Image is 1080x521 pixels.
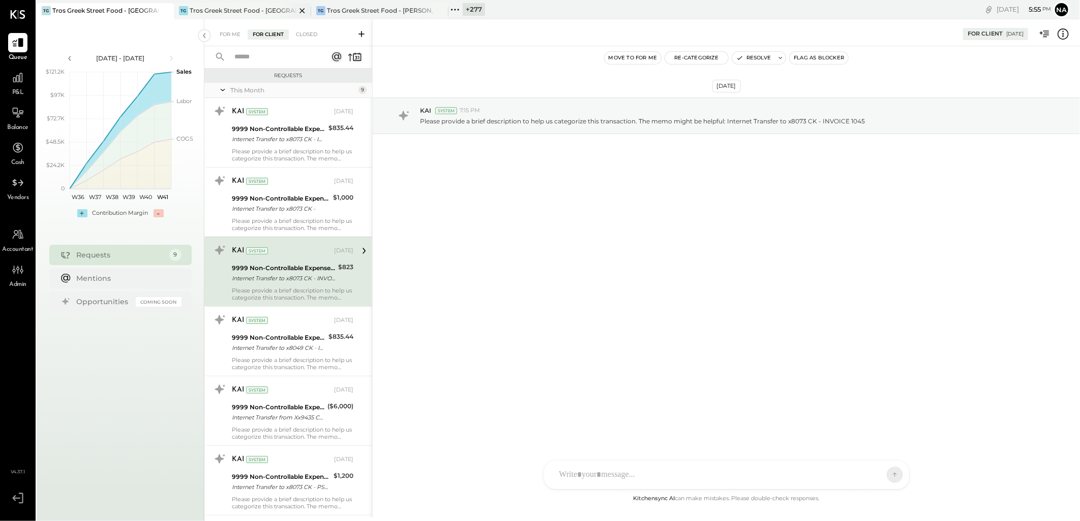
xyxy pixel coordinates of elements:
[232,472,331,482] div: 9999 Non-Controllable Expenses:Other Income and Expenses:To Be Classified P&L
[93,209,148,217] div: Contribution Margin
[230,86,356,94] div: This Month
[42,6,51,15] div: TG
[334,471,353,481] div: $1,200
[232,273,335,283] div: Internet Transfer to x8073 CK - INVOICE 1045
[232,107,244,117] div: KAI
[232,134,325,144] div: Internet Transfer to x8073 CK - INVOICE 1240
[46,161,65,169] text: $24.2K
[334,386,353,394] div: [DATE]
[790,52,848,64] button: Flag as Blocker
[327,6,433,15] div: Tros Greek Street Food - [PERSON_NAME]
[176,135,193,142] text: COGS
[334,247,353,255] div: [DATE]
[209,72,367,79] div: Requests
[1,33,35,62] a: Queue
[291,29,322,40] div: Closed
[139,193,152,201] text: W40
[435,107,457,114] div: System
[420,106,431,115] span: KAI
[334,455,353,464] div: [DATE]
[61,185,65,192] text: 0
[328,332,353,342] div: $835.44
[77,297,131,307] div: Opportunities
[334,108,353,116] div: [DATE]
[420,117,865,125] p: Please provide a brief description to help us categorize this transaction. The memo might be help...
[176,97,192,105] text: Labor
[123,193,135,201] text: W39
[232,148,353,162] div: Please provide a brief description to help us categorize this transaction. The memo might be help...
[232,176,244,186] div: KAI
[232,343,325,353] div: Internet Transfer to x8049 CK - INVOICE 1062
[246,317,268,324] div: System
[232,193,330,204] div: 9999 Non-Controllable Expenses:Other Income and Expenses:To Be Classified P&L
[232,385,244,395] div: KAI
[47,115,65,122] text: $72.7K
[11,158,24,168] span: Cash
[232,204,330,214] div: Internet Transfer to x8073 CK -
[997,5,1051,14] div: [DATE]
[77,273,176,283] div: Mentions
[77,209,87,217] div: +
[1,68,35,97] a: P&L
[232,496,353,510] div: Please provide a brief description to help us categorize this transaction. The memo might be help...
[232,356,353,371] div: Please provide a brief description to help us categorize this transaction. The memo might be help...
[77,54,164,62] div: [DATE] - [DATE]
[334,177,353,185] div: [DATE]
[232,124,325,134] div: 9999 Non-Controllable Expenses:Other Income and Expenses:To Be Classified P&L
[232,217,353,232] div: Please provide a brief description to help us categorize this transaction. The memo might be help...
[327,401,353,411] div: ($6,000)
[338,262,353,272] div: $823
[1,173,35,203] a: Vendors
[605,52,662,64] button: Move to for me
[232,454,244,465] div: KAI
[136,297,182,307] div: Coming Soon
[215,29,246,40] div: For Me
[328,123,353,133] div: $835.44
[984,4,994,15] div: copy link
[463,3,485,16] div: + 277
[105,193,118,201] text: W38
[334,316,353,324] div: [DATE]
[460,107,480,115] span: 7:15 PM
[3,245,34,254] span: Accountant
[232,426,353,440] div: Please provide a brief description to help us categorize this transaction. The memo might be help...
[246,386,268,394] div: System
[169,249,182,261] div: 9
[1,225,35,254] a: Accountant
[1054,2,1070,18] button: Na
[712,80,741,92] div: [DATE]
[232,412,324,422] div: Internet Transfer from Xx9435 CK - LOAN FOR SALES TAX
[7,123,28,133] span: Balance
[89,193,101,201] text: W37
[157,193,168,201] text: W41
[1,138,35,168] a: Cash
[248,29,289,40] div: For Client
[968,30,1003,38] div: For Client
[72,193,84,201] text: W36
[232,402,324,412] div: 9999 Non-Controllable Expenses:Other Income and Expenses:To Be Classified P&L
[232,246,244,256] div: KAI
[246,456,268,463] div: System
[9,53,27,62] span: Queue
[46,68,65,75] text: $121.2K
[232,263,335,273] div: 9999 Non-Controllable Expenses:Other Income and Expenses:To Be Classified P&L
[232,482,331,492] div: Internet Transfer to x8073 CK - PSEG
[316,6,325,15] div: TG
[232,287,353,301] div: Please provide a brief description to help us categorize this transaction. The memo might be help...
[246,108,268,115] div: System
[176,68,192,75] text: Sales
[154,209,164,217] div: -
[77,250,164,260] div: Requests
[1006,30,1024,38] div: [DATE]
[190,6,296,15] div: Tros Greek Street Food - [GEOGRAPHIC_DATA]
[50,91,65,99] text: $97K
[333,192,353,203] div: $1,000
[232,315,244,325] div: KAI
[179,6,188,15] div: TG
[246,247,268,254] div: System
[732,52,775,64] button: Resolve
[52,6,159,15] div: Tros Greek Street Food - [GEOGRAPHIC_DATA]
[9,280,26,289] span: Admin
[1,103,35,133] a: Balance
[665,52,728,64] button: Re-Categorize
